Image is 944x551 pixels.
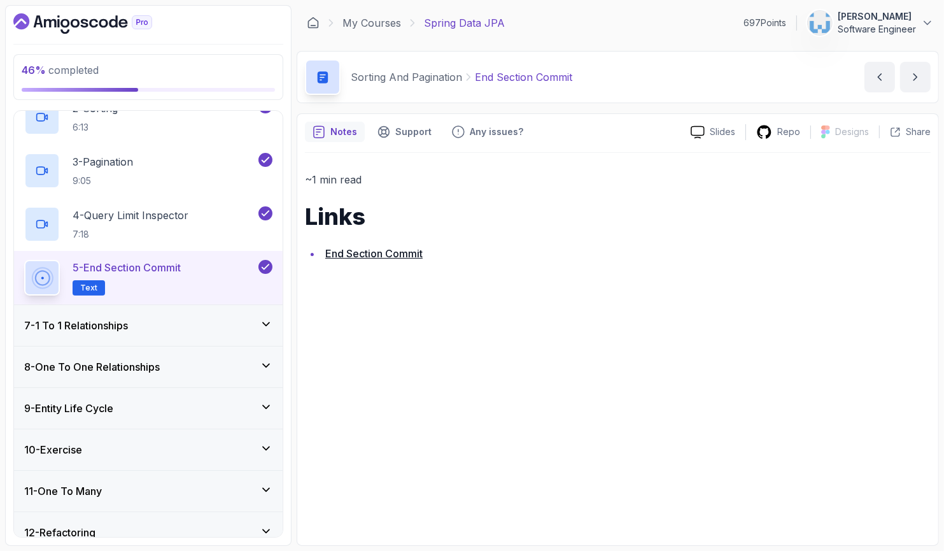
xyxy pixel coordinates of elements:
[470,125,523,138] p: Any issues?
[746,124,810,140] a: Repo
[838,23,916,36] p: Software Engineer
[14,388,283,429] button: 9-Entity Life Cycle
[14,305,283,346] button: 7-1 To 1 Relationships
[906,125,931,138] p: Share
[743,17,786,29] p: 697 Points
[73,175,133,187] p: 9:05
[73,154,133,169] p: 3 - Pagination
[22,64,99,76] span: completed
[835,125,869,138] p: Designs
[14,429,283,470] button: 10-Exercise
[73,208,188,223] p: 4 - Query Limit Inspector
[370,122,439,142] button: Support button
[24,206,272,242] button: 4-Query Limit Inspector7:18
[24,99,272,135] button: 2-Sorting6:13
[900,62,931,92] button: next content
[710,125,735,138] p: Slides
[807,10,934,36] button: user profile image[PERSON_NAME]Software Engineer
[22,64,46,76] span: 46 %
[24,525,95,540] h3: 12 - Refactoring
[330,125,357,138] p: Notes
[24,483,102,499] h3: 11 - One To Many
[351,69,462,85] p: Sorting And Pagination
[444,122,531,142] button: Feedback button
[475,69,572,85] p: End Section Commit
[342,15,401,31] a: My Courses
[325,247,423,260] a: End Section Commit
[864,62,895,92] button: previous content
[13,13,181,34] a: Dashboard
[777,125,800,138] p: Repo
[395,125,432,138] p: Support
[73,260,181,275] p: 5 - End Section Commit
[838,10,916,23] p: [PERSON_NAME]
[305,204,931,229] h1: Links
[14,347,283,387] button: 8-One To One Relationships
[24,153,272,189] button: 3-Pagination9:05
[24,260,272,296] button: 5-End Section CommitText
[424,15,505,31] p: Spring Data JPA
[808,11,832,35] img: user profile image
[73,228,188,241] p: 7:18
[24,318,128,333] h3: 7 - 1 To 1 Relationships
[305,171,931,189] p: ~1 min read
[305,122,365,142] button: notes button
[24,442,82,457] h3: 10 - Exercise
[73,121,118,134] p: 6:13
[80,283,97,293] span: Text
[879,125,931,138] button: Share
[24,359,160,375] h3: 8 - One To One Relationships
[24,401,113,416] h3: 9 - Entity Life Cycle
[307,17,320,29] a: Dashboard
[680,125,745,139] a: Slides
[14,471,283,512] button: 11-One To Many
